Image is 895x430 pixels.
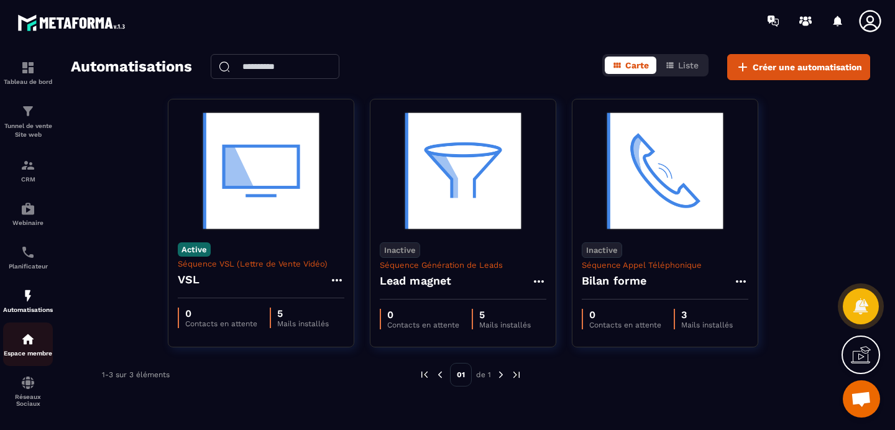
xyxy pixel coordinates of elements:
[71,54,192,80] h2: Automatisations
[3,149,53,192] a: formationformationCRM
[21,245,35,260] img: scheduler
[3,192,53,236] a: automationsautomationsWebinaire
[380,260,546,270] p: Séquence Génération de Leads
[419,369,430,380] img: prev
[380,242,420,258] p: Inactive
[479,321,531,329] p: Mails installés
[753,61,862,73] span: Créer une automatisation
[678,60,699,70] span: Liste
[582,272,647,290] h4: Bilan forme
[21,375,35,390] img: social-network
[178,109,344,233] img: automation-background
[434,369,446,380] img: prev
[3,94,53,149] a: formationformationTunnel de vente Site web
[380,109,546,233] img: automation-background
[727,54,870,80] button: Créer une automatisation
[589,321,661,329] p: Contacts en attente
[3,366,53,416] a: social-networksocial-networkRéseaux Sociaux
[3,322,53,366] a: automationsautomationsEspace membre
[21,201,35,216] img: automations
[3,263,53,270] p: Planificateur
[21,332,35,347] img: automations
[589,309,661,321] p: 0
[21,104,35,119] img: formation
[21,288,35,303] img: automations
[380,272,452,290] h4: Lead magnet
[185,308,257,319] p: 0
[3,236,53,279] a: schedulerschedulerPlanificateur
[681,321,733,329] p: Mails installés
[277,308,329,319] p: 5
[625,60,649,70] span: Carte
[495,369,507,380] img: next
[21,60,35,75] img: formation
[3,122,53,139] p: Tunnel de vente Site web
[178,259,344,268] p: Séquence VSL (Lettre de Vente Vidéo)
[3,279,53,322] a: automationsautomationsAutomatisations
[476,370,491,380] p: de 1
[178,271,200,288] h4: VSL
[3,78,53,85] p: Tableau de bord
[843,380,880,418] div: Ouvrir le chat
[3,51,53,94] a: formationformationTableau de bord
[21,158,35,173] img: formation
[582,242,622,258] p: Inactive
[3,219,53,226] p: Webinaire
[3,176,53,183] p: CRM
[387,309,459,321] p: 0
[681,309,733,321] p: 3
[3,393,53,407] p: Réseaux Sociaux
[102,370,170,379] p: 1-3 sur 3 éléments
[185,319,257,328] p: Contacts en attente
[178,242,211,257] p: Active
[277,319,329,328] p: Mails installés
[605,57,656,74] button: Carte
[479,309,531,321] p: 5
[582,260,748,270] p: Séquence Appel Téléphonique
[582,109,748,233] img: automation-background
[387,321,459,329] p: Contacts en attente
[511,369,522,380] img: next
[3,306,53,313] p: Automatisations
[658,57,706,74] button: Liste
[3,350,53,357] p: Espace membre
[450,363,472,387] p: 01
[17,11,129,34] img: logo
